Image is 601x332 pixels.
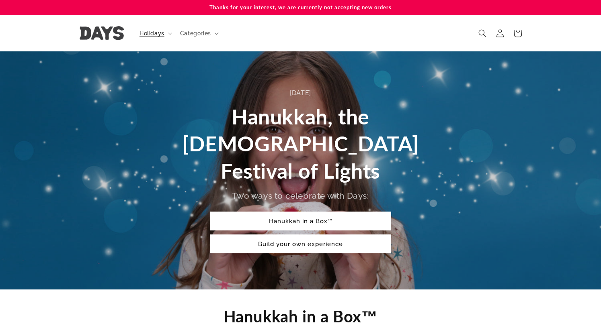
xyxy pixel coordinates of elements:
[80,26,124,40] img: Days United
[139,30,164,37] span: Holidays
[210,234,391,253] a: Build your own experience
[224,307,378,326] span: Hanukkah in a Box™
[178,88,423,99] div: [DATE]
[210,212,391,230] a: Hanukkah in a Box™
[180,30,211,37] span: Categories
[175,25,222,42] summary: Categories
[182,104,419,183] span: Hanukkah, the [DEMOGRAPHIC_DATA] Festival of Lights
[135,25,175,42] summary: Holidays
[474,24,491,42] summary: Search
[232,191,369,201] span: Two ways to celebrate with Days:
